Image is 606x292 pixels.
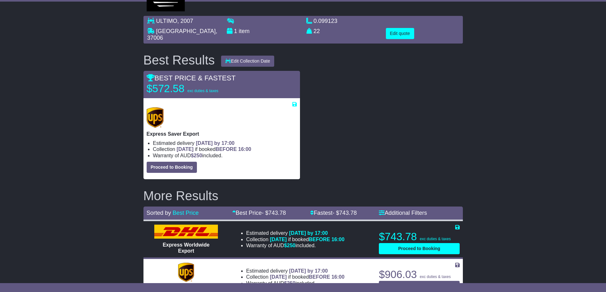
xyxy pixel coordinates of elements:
[314,18,338,24] span: 0.099123
[163,242,209,254] span: Express Worldwide Export
[379,243,459,254] button: Proceed to Booking
[284,281,296,286] span: $
[177,146,251,152] span: if booked
[270,274,287,280] span: [DATE]
[331,274,345,280] span: 16:00
[156,18,178,24] span: ULTIMO
[420,275,451,279] span: exc duties & taxes
[379,230,459,243] p: $743.78
[246,280,345,286] li: Warranty of AUD included.
[314,28,320,34] span: 22
[379,210,427,216] a: Additional Filters
[140,53,218,67] div: Best Results
[268,210,286,216] span: 743.78
[246,268,345,274] li: Estimated delivery
[379,268,459,281] p: $906.03
[289,230,328,236] span: [DATE] by 17:00
[309,237,330,242] span: BEFORE
[234,28,237,34] span: 1
[216,146,237,152] span: BEFORE
[284,243,296,248] span: $
[239,28,250,34] span: item
[221,56,274,67] button: Edit Collection Date
[379,281,459,292] button: Proceed to Booking
[270,274,344,280] span: if booked
[177,18,193,24] span: , 2007
[154,225,218,239] img: DHL: Express Worldwide Export
[420,237,451,241] span: exc duties & taxes
[187,89,218,93] span: exc duties & taxes
[191,153,202,158] span: $
[153,153,297,159] li: Warranty of AUD included.
[178,263,194,282] img: UPS (new): Expedited Export
[246,236,345,242] li: Collection
[156,28,216,34] span: [GEOGRAPHIC_DATA]
[310,210,357,216] a: Fastest- $743.78
[262,210,286,216] span: - $
[147,162,197,173] button: Proceed to Booking
[173,210,199,216] a: Best Price
[386,28,414,39] button: Edit quote
[147,107,164,128] img: UPS (new): Express Saver Export
[246,274,345,280] li: Collection
[270,237,287,242] span: [DATE]
[287,281,296,286] span: 250
[147,210,171,216] span: Sorted by
[232,210,286,216] a: Best Price- $743.78
[177,146,193,152] span: [DATE]
[194,153,202,158] span: 250
[246,230,345,236] li: Estimated delivery
[147,28,217,41] span: , 37006
[147,74,236,82] span: BEST PRICE & FASTEST
[153,146,297,152] li: Collection
[196,140,235,146] span: [DATE] by 17:00
[238,146,251,152] span: 16:00
[287,243,296,248] span: 250
[331,237,345,242] span: 16:00
[339,210,357,216] span: 743.78
[147,82,226,95] p: $572.58
[270,237,344,242] span: if booked
[332,210,357,216] span: - $
[147,131,297,137] p: Express Saver Export
[309,274,330,280] span: BEFORE
[143,189,463,203] h2: More Results
[289,268,328,274] span: [DATE] by 17:00
[246,242,345,248] li: Warranty of AUD included.
[153,140,297,146] li: Estimated delivery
